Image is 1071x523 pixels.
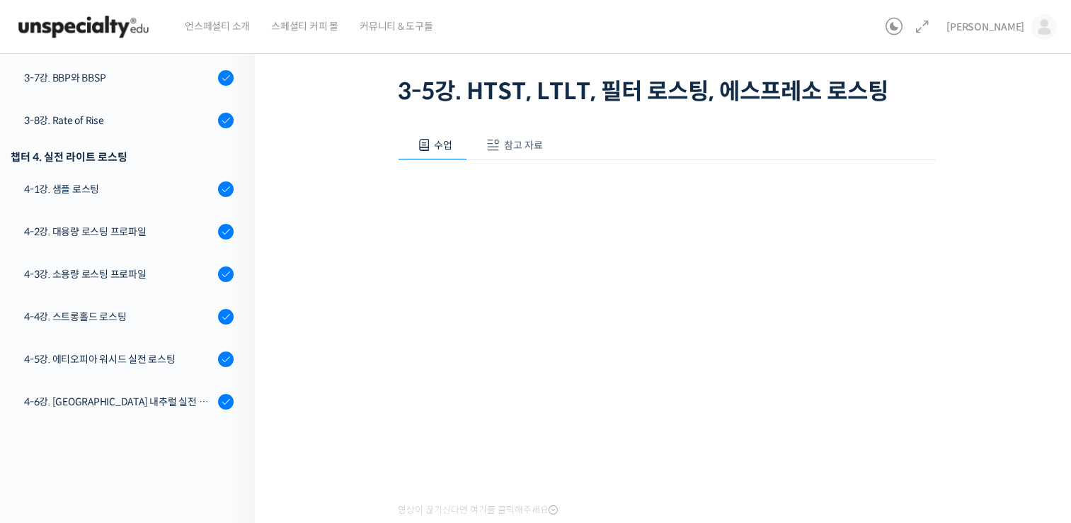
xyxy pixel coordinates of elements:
span: 대화 [130,427,147,439]
a: 홈 [4,405,93,441]
a: 설정 [183,405,272,441]
a: 대화 [93,405,183,441]
span: 설정 [219,427,236,438]
span: 홈 [45,427,53,438]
